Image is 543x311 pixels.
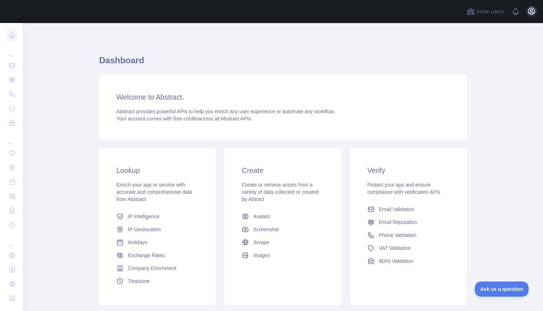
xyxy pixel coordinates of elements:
[379,206,414,213] span: Email Validation
[253,226,279,233] span: Screenshot
[128,226,161,233] span: IP Geolocation
[379,219,417,226] span: Email Reputation
[367,182,440,195] span: Protect your app and ensure compliance with verification APIs
[253,213,270,220] span: Avatars
[365,216,452,229] a: Email Reputation
[475,282,529,297] iframe: Toggle Customer Support
[6,131,17,145] div: ...
[6,233,17,247] div: ...
[116,92,450,102] h3: Welcome to Abstract.
[116,109,335,114] span: Abstract provides powerful APIs to help you enrich any user experience or automate any workflow.
[113,249,201,262] a: Exchange Rates
[465,6,506,17] button: Invite users
[128,252,165,259] span: Exchange Rates
[6,43,17,58] div: ...
[113,236,201,249] a: Holidays
[367,165,450,175] h3: Verify
[128,213,159,220] span: IP Intelligence
[253,239,269,246] span: Scrape
[379,232,417,239] span: Phone Validation
[379,244,411,252] span: VAT Validation
[239,236,327,249] a: Scrape
[116,165,199,175] h3: Lookup
[239,249,327,262] a: Images
[99,55,467,72] h1: Dashboard
[128,239,147,246] span: Holidays
[365,255,452,267] a: IBAN Validation
[239,210,327,223] a: Avatars
[365,203,452,216] a: Email Validation
[365,242,452,255] a: VAT Validation
[239,223,327,236] a: Screenshot
[173,116,198,122] span: free credits
[365,229,452,242] a: Phone Validation
[116,182,192,202] span: Enrich your app or service with accurate and comprehensive data from Abstract
[253,252,270,259] span: Images
[128,278,150,285] span: Timezone
[128,265,176,272] span: Company Enrichment
[477,8,504,16] span: Invite users
[113,223,201,236] a: IP Geolocation
[113,275,201,288] a: Timezone
[242,165,324,175] h3: Create
[379,257,414,265] span: IBAN Validation
[113,210,201,223] a: IP Intelligence
[113,262,201,275] a: Company Enrichment
[242,182,319,202] span: Create or retrieve assets from a variety of data collected or created by Abtract
[116,116,252,122] span: Your account comes with across all Abstract APIs.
